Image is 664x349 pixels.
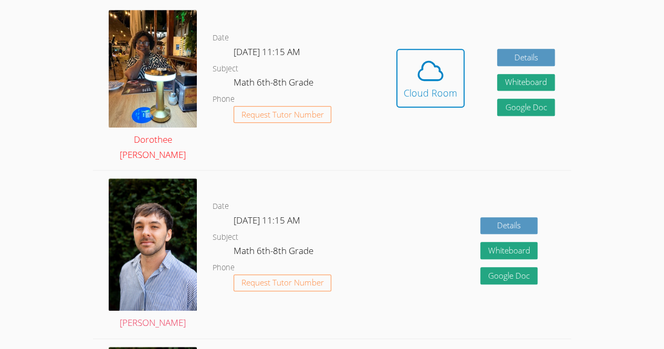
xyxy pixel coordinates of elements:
button: Cloud Room [396,49,465,108]
a: Dorothee [PERSON_NAME] [109,10,197,162]
dt: Phone [213,261,235,274]
span: Request Tutor Number [241,279,324,287]
a: [PERSON_NAME] [109,178,197,330]
dt: Phone [213,93,235,106]
img: IMG_8217.jpeg [109,10,197,128]
dt: Date [213,31,229,45]
dd: Math 6th-8th Grade [234,244,315,261]
a: Google Doc [497,99,555,116]
button: Whiteboard [480,242,538,259]
button: Request Tutor Number [234,106,332,123]
span: [DATE] 11:15 AM [234,214,300,226]
dt: Subject [213,62,238,76]
img: profile.jpg [109,178,197,311]
dd: Math 6th-8th Grade [234,75,315,93]
button: Whiteboard [497,74,555,91]
a: Details [480,217,538,235]
a: Google Doc [480,267,538,284]
span: [DATE] 11:15 AM [234,46,300,58]
div: Cloud Room [404,86,457,100]
dt: Date [213,200,229,213]
span: Request Tutor Number [241,111,324,119]
dt: Subject [213,231,238,244]
a: Details [497,49,555,66]
button: Request Tutor Number [234,274,332,292]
